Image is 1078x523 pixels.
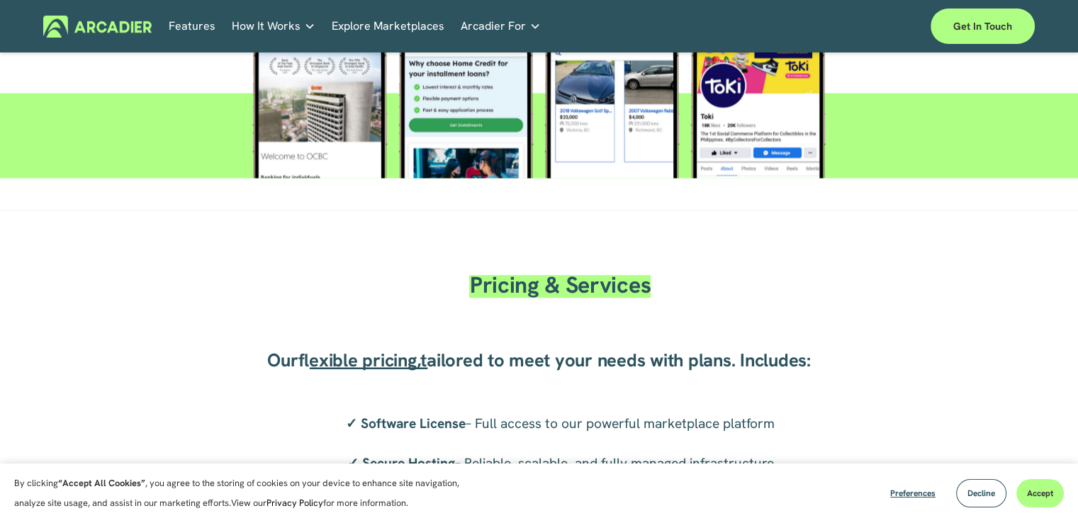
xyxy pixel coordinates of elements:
a: folder dropdown [461,16,541,38]
strong: Software License [361,414,466,432]
a: Features [169,16,215,38]
span: Pricing & Services [470,269,651,299]
span: Preferences [890,488,936,499]
span: Arcadier For [461,16,526,36]
a: Get in touch [931,9,1035,44]
span: Decline [967,488,995,499]
span: Our [267,347,298,371]
strong: ✓ Secure Hosting [347,454,454,471]
a: Privacy Policy [266,497,323,509]
a: flexible pricing [298,347,417,371]
span: tailored to meet your needs with plans. Includes: [420,347,810,371]
button: Preferences [880,479,946,507]
iframe: Chat Widget [1007,455,1078,523]
a: folder dropdown [232,16,315,38]
img: Arcadier [43,16,152,38]
strong: ✓ [346,414,357,432]
strong: “Accept All Cookies” [58,477,145,489]
button: Decline [956,479,1006,507]
a: Explore Marketplaces [332,16,444,38]
p: By clicking , you agree to the storing of cookies on your device to enhance site navigation, anal... [14,473,475,513]
a: , [416,347,420,371]
span: How It Works [232,16,301,36]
